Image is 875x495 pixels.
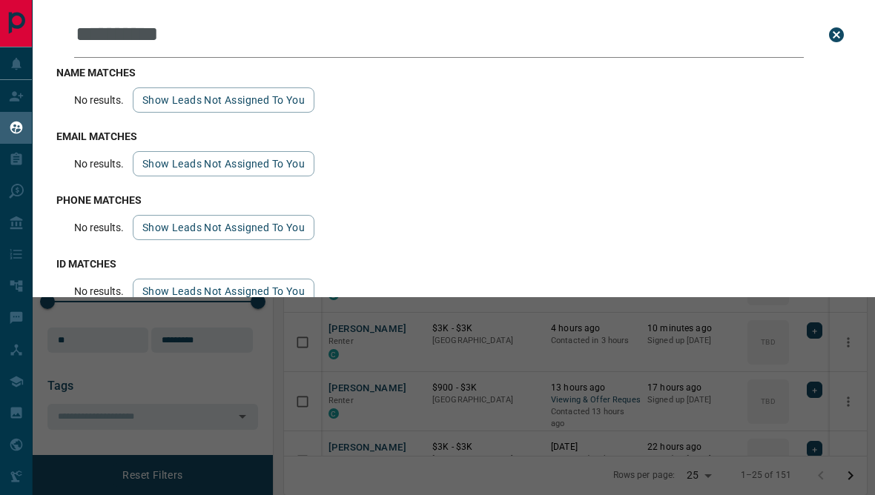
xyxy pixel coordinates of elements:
[74,285,124,297] p: No results.
[56,258,851,270] h3: id matches
[133,279,314,304] button: show leads not assigned to you
[74,94,124,106] p: No results.
[74,158,124,170] p: No results.
[133,151,314,176] button: show leads not assigned to you
[56,130,851,142] h3: email matches
[56,67,851,79] h3: name matches
[822,20,851,50] button: close search bar
[74,222,124,233] p: No results.
[133,87,314,113] button: show leads not assigned to you
[133,215,314,240] button: show leads not assigned to you
[56,194,851,206] h3: phone matches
